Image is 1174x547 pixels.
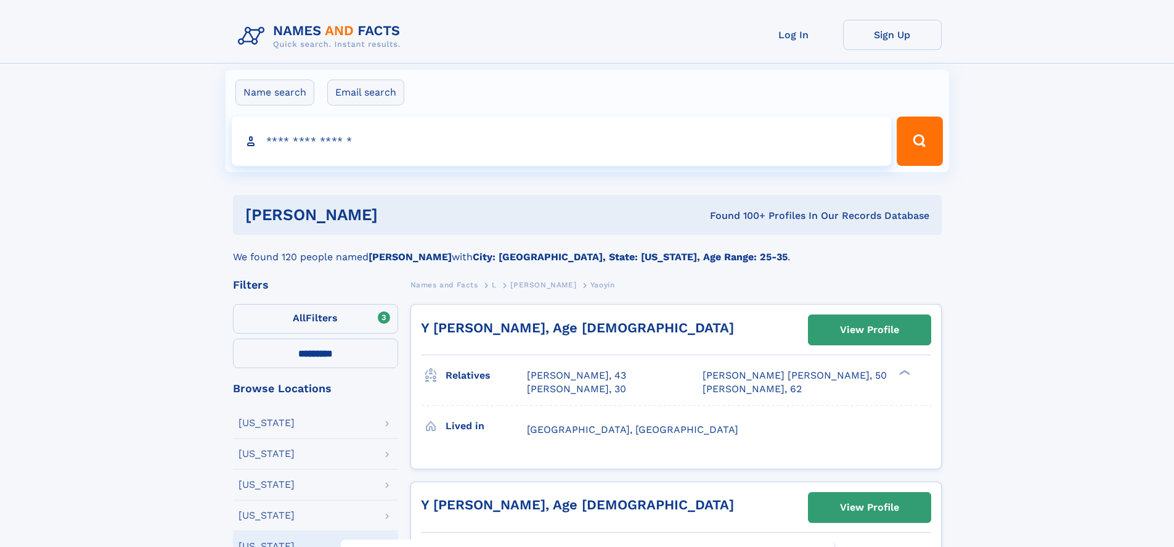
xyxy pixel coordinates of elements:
[238,511,295,520] div: [US_STATE]
[744,20,843,50] a: Log In
[590,281,615,289] span: Yaoyin
[809,315,931,345] a: View Profile
[233,279,398,290] div: Filters
[510,281,576,289] span: [PERSON_NAME]
[421,320,734,335] a: Y [PERSON_NAME], Age [DEMOGRAPHIC_DATA]
[492,281,497,289] span: L
[473,251,788,263] b: City: [GEOGRAPHIC_DATA], State: [US_STATE], Age Range: 25-35
[233,383,398,394] div: Browse Locations
[369,251,452,263] b: [PERSON_NAME]
[238,480,295,490] div: [US_STATE]
[293,312,306,324] span: All
[232,117,892,166] input: search input
[527,382,626,396] a: [PERSON_NAME], 30
[492,277,497,292] a: L
[809,493,931,522] a: View Profile
[233,235,942,265] div: We found 120 people named with .
[843,20,942,50] a: Sign Up
[446,416,527,437] h3: Lived in
[421,497,734,512] a: Y [PERSON_NAME], Age [DEMOGRAPHIC_DATA]
[410,277,478,292] a: Names and Facts
[840,493,899,522] div: View Profile
[233,20,410,53] img: Logo Names and Facts
[245,207,544,223] h1: [PERSON_NAME]
[235,80,314,105] label: Name search
[527,369,626,382] a: [PERSON_NAME], 43
[897,117,942,166] button: Search Button
[544,209,929,223] div: Found 100+ Profiles In Our Records Database
[233,304,398,334] label: Filters
[327,80,404,105] label: Email search
[446,365,527,386] h3: Relatives
[510,277,576,292] a: [PERSON_NAME]
[703,369,887,382] a: [PERSON_NAME] [PERSON_NAME], 50
[840,316,899,344] div: View Profile
[238,449,295,459] div: [US_STATE]
[527,424,738,435] span: [GEOGRAPHIC_DATA], [GEOGRAPHIC_DATA]
[896,369,911,377] div: ❯
[703,382,802,396] a: [PERSON_NAME], 62
[238,418,295,428] div: [US_STATE]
